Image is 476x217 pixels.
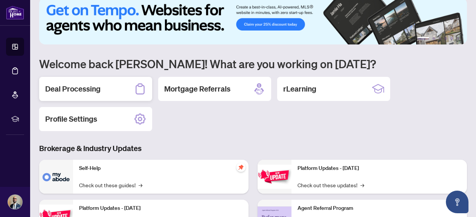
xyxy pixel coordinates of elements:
a: Check out these guides!→ [79,181,142,189]
button: 1 [417,37,429,40]
p: Platform Updates - [DATE] [297,164,461,173]
img: Self-Help [39,160,73,194]
a: Check out these updates!→ [297,181,364,189]
p: Self-Help [79,164,243,173]
span: → [139,181,142,189]
button: Open asap [446,191,468,213]
h3: Brokerage & Industry Updates [39,143,467,154]
button: 6 [456,37,459,40]
h1: Welcome back [PERSON_NAME]! What are you working on [DATE]? [39,57,467,71]
p: Agent Referral Program [297,204,461,212]
button: 2 [432,37,435,40]
button: 3 [438,37,441,40]
button: 4 [444,37,447,40]
span: pushpin [236,163,246,172]
h2: Profile Settings [45,114,97,124]
span: → [360,181,364,189]
img: logo [6,6,24,20]
h2: rLearning [283,84,316,94]
p: Platform Updates - [DATE] [79,204,243,212]
img: Profile Icon [8,195,22,209]
img: Platform Updates - June 23, 2025 [258,165,291,188]
button: 5 [450,37,453,40]
h2: Deal Processing [45,84,101,94]
h2: Mortgage Referrals [164,84,230,94]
